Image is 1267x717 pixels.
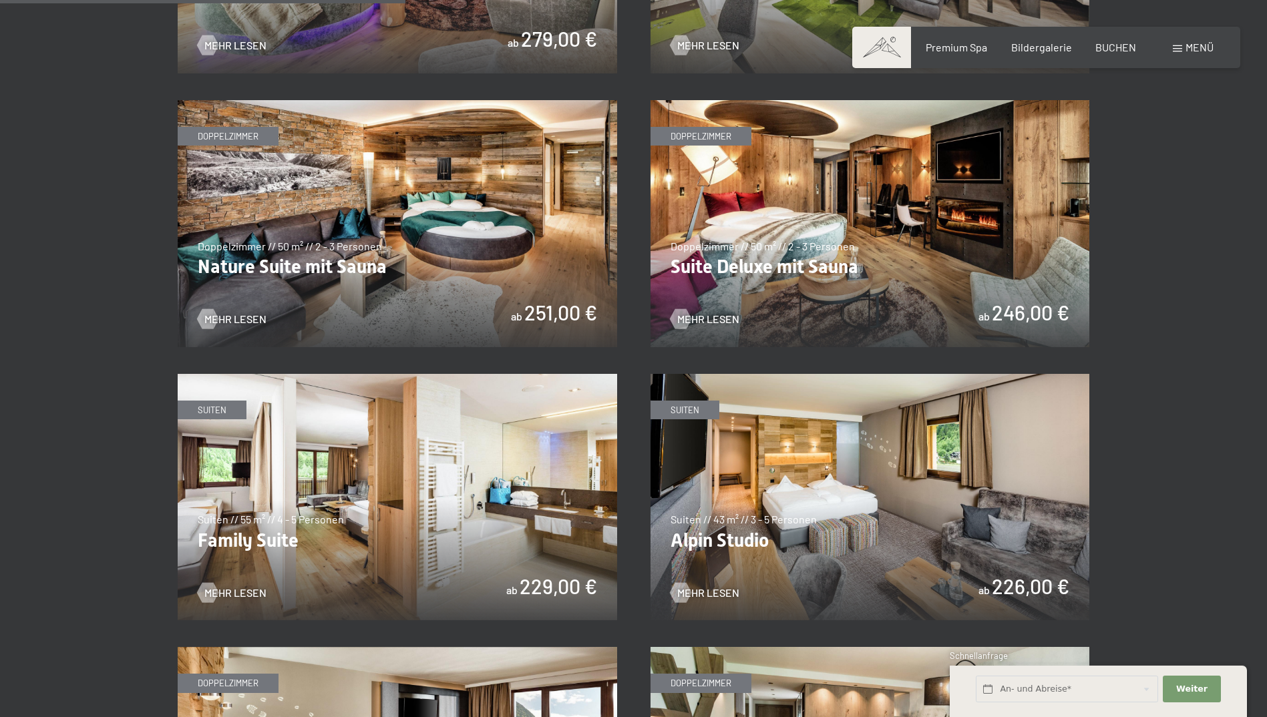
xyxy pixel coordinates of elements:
span: Mehr Lesen [204,38,266,53]
a: Alpin Studio [651,375,1090,383]
a: Mehr Lesen [671,38,739,53]
img: Alpin Studio [651,374,1090,621]
a: BUCHEN [1095,41,1136,53]
a: Family Suite [178,375,617,383]
span: Mehr Lesen [677,38,739,53]
span: Mehr Lesen [204,312,266,326]
span: Schnellanfrage [950,650,1008,661]
a: Bildergalerie [1011,41,1072,53]
a: Mehr Lesen [198,585,266,600]
img: Nature Suite mit Sauna [178,100,617,347]
button: Weiter [1163,676,1220,703]
span: Mehr Lesen [677,585,739,600]
span: Mehr Lesen [677,312,739,326]
a: Mehr Lesen [671,312,739,326]
a: Junior [651,648,1090,656]
a: Vital Superior [178,648,617,656]
a: Mehr Lesen [671,585,739,600]
span: Menü [1186,41,1214,53]
img: Suite Deluxe mit Sauna [651,100,1090,347]
span: Weiter [1176,683,1208,695]
a: Premium Spa [926,41,987,53]
a: Mehr Lesen [198,312,266,326]
a: Nature Suite mit Sauna [178,101,617,109]
img: Family Suite [178,374,617,621]
a: Suite Deluxe mit Sauna [651,101,1090,109]
a: Mehr Lesen [198,38,266,53]
span: Mehr Lesen [204,585,266,600]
